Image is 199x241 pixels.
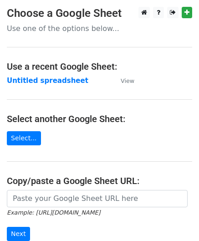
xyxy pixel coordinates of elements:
small: Example: [URL][DOMAIN_NAME] [7,209,100,216]
input: Next [7,227,30,241]
p: Use one of the options below... [7,24,192,33]
a: View [112,77,134,85]
h4: Copy/paste a Google Sheet URL: [7,175,192,186]
a: Untitled spreadsheet [7,77,88,85]
small: View [121,77,134,84]
a: Select... [7,131,41,145]
h4: Use a recent Google Sheet: [7,61,192,72]
input: Paste your Google Sheet URL here [7,190,188,207]
h3: Choose a Google Sheet [7,7,192,20]
h4: Select another Google Sheet: [7,113,192,124]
